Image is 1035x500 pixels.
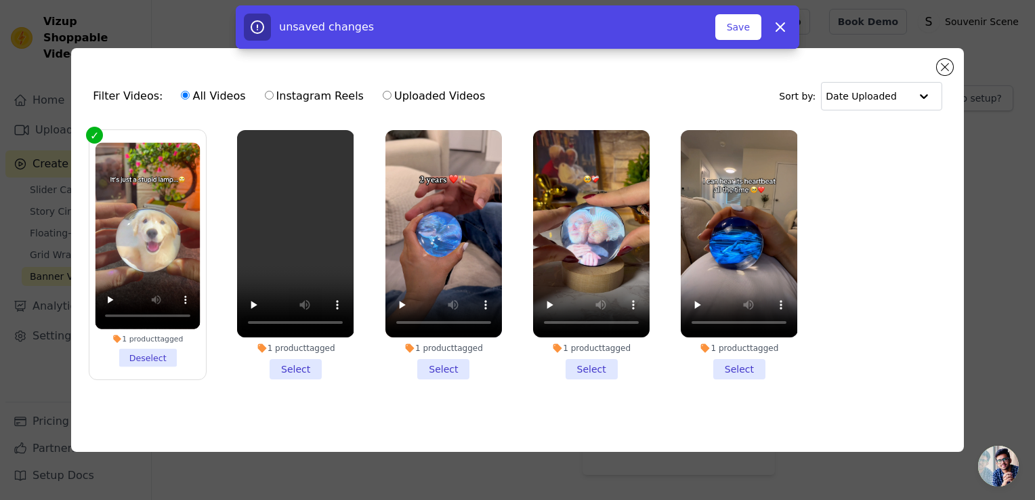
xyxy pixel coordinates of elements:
button: Close modal [937,59,953,75]
a: Açık sohbet [978,446,1019,486]
div: 1 product tagged [237,343,354,354]
label: Uploaded Videos [382,87,486,105]
div: 1 product tagged [681,343,797,354]
div: 1 product tagged [385,343,502,354]
div: Filter Videos: [93,81,492,112]
span: unsaved changes [279,20,374,33]
div: 1 product tagged [533,343,650,354]
div: Sort by: [779,82,942,110]
button: Save [715,14,761,40]
label: All Videos [180,87,246,105]
div: 1 product tagged [96,334,200,343]
label: Instagram Reels [264,87,364,105]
